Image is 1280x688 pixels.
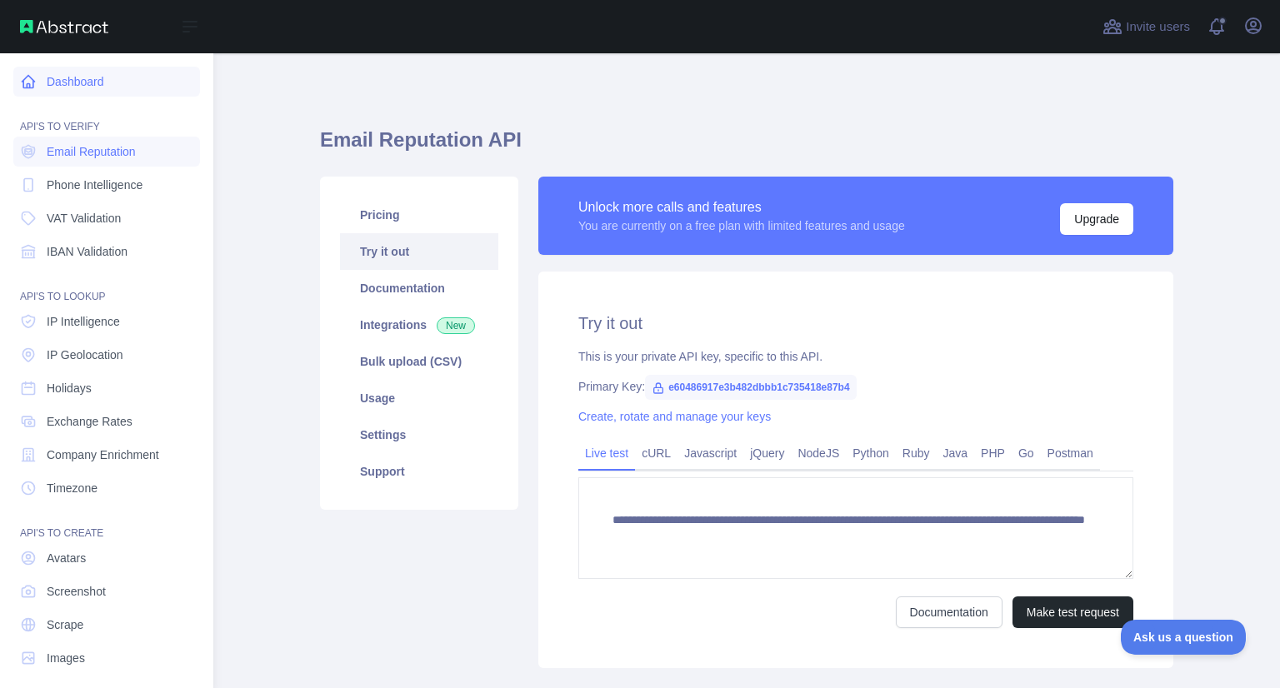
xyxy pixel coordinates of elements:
[578,217,905,234] div: You are currently on a free plan with limited features and usage
[47,210,121,227] span: VAT Validation
[13,307,200,337] a: IP Intelligence
[1041,440,1100,466] a: Postman
[47,243,127,260] span: IBAN Validation
[13,576,200,606] a: Screenshot
[13,373,200,403] a: Holidays
[13,237,200,267] a: IBAN Validation
[47,616,83,633] span: Scrape
[13,506,200,540] div: API'S TO CREATE
[13,440,200,470] a: Company Enrichment
[578,197,905,217] div: Unlock more calls and features
[340,416,498,453] a: Settings
[578,348,1133,365] div: This is your private API key, specific to this API.
[47,346,123,363] span: IP Geolocation
[13,203,200,233] a: VAT Validation
[578,440,635,466] a: Live test
[791,440,846,466] a: NodeJS
[645,375,857,400] span: e60486917e3b482dbbb1c735418e87b4
[340,233,498,270] a: Try it out
[1126,17,1190,37] span: Invite users
[340,380,498,416] a: Usage
[47,480,97,496] span: Timezone
[47,583,106,600] span: Screenshot
[1121,620,1247,655] iframe: Toggle Customer Support
[47,313,120,330] span: IP Intelligence
[13,340,200,370] a: IP Geolocation
[47,143,136,160] span: Email Reputation
[340,197,498,233] a: Pricing
[13,270,200,303] div: API'S TO LOOKUP
[340,307,498,343] a: Integrations New
[13,543,200,573] a: Avatars
[896,440,937,466] a: Ruby
[13,610,200,640] a: Scrape
[13,67,200,97] a: Dashboard
[340,453,498,490] a: Support
[47,650,85,666] span: Images
[47,177,142,193] span: Phone Intelligence
[1012,596,1133,628] button: Make test request
[578,410,771,423] a: Create, rotate and manage your keys
[896,596,1002,628] a: Documentation
[47,446,159,463] span: Company Enrichment
[340,343,498,380] a: Bulk upload (CSV)
[47,413,132,430] span: Exchange Rates
[47,380,92,396] span: Holidays
[13,406,200,436] a: Exchange Rates
[13,643,200,673] a: Images
[974,440,1012,466] a: PHP
[13,100,200,133] div: API'S TO VERIFY
[437,317,475,334] span: New
[1060,203,1133,235] button: Upgrade
[677,440,743,466] a: Javascript
[13,137,200,167] a: Email Reputation
[937,440,975,466] a: Java
[13,170,200,200] a: Phone Intelligence
[13,473,200,503] a: Timezone
[578,378,1133,395] div: Primary Key:
[1099,13,1193,40] button: Invite users
[1012,440,1041,466] a: Go
[846,440,896,466] a: Python
[47,550,86,566] span: Avatars
[578,312,1133,335] h2: Try it out
[320,127,1173,167] h1: Email Reputation API
[340,270,498,307] a: Documentation
[635,440,677,466] a: cURL
[20,20,108,33] img: Abstract API
[743,440,791,466] a: jQuery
